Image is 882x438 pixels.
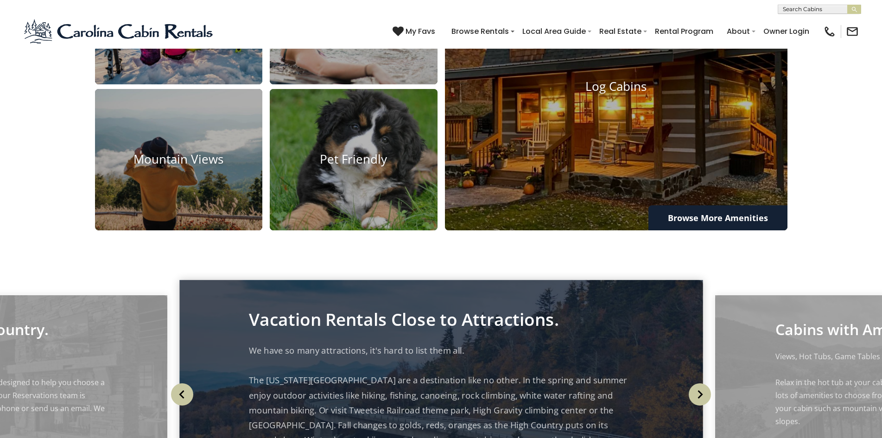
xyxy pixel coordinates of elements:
p: Vacation Rentals Close to Attractions. [248,312,633,327]
a: Browse Rentals [447,23,514,39]
img: Blue-2.png [23,18,216,45]
a: Owner Login [759,23,814,39]
h4: Pet Friendly [270,152,438,167]
h4: Log Cabins [445,79,787,94]
a: About [722,23,755,39]
a: Local Area Guide [518,23,590,39]
span: My Favs [406,25,435,37]
button: Previous [167,374,197,415]
a: My Favs [393,25,438,38]
a: Real Estate [595,23,646,39]
img: mail-regular-black.png [846,25,859,38]
button: Next [685,374,715,415]
a: Browse More Amenities [648,205,787,230]
img: arrow [689,383,711,406]
img: arrow [171,383,193,406]
a: Rental Program [650,23,718,39]
h4: Mountain Views [95,152,263,167]
a: Pet Friendly [270,89,438,230]
img: phone-regular-black.png [823,25,836,38]
a: Mountain Views [95,89,263,230]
